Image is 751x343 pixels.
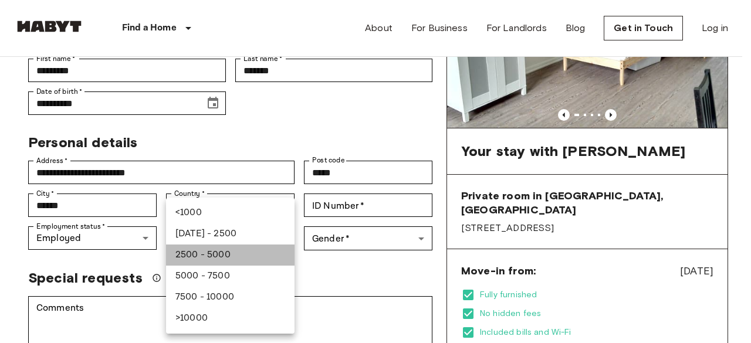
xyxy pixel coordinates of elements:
[166,308,295,329] li: >10000
[166,287,295,308] li: 7500 - 10000
[166,223,295,244] li: [DATE] - 2500
[166,244,295,266] li: 2500 - 5000
[166,202,295,223] li: <1000
[166,266,295,287] li: 5000 - 7500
